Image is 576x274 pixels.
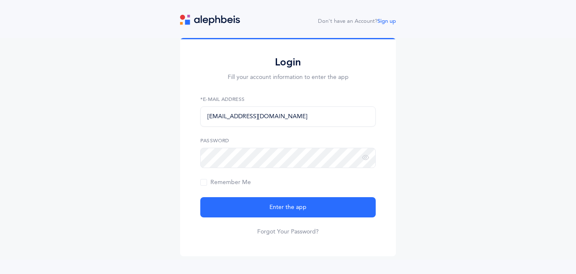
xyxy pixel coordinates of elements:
a: Sign up [377,18,396,24]
img: logo.svg [180,15,240,25]
a: Forgot Your Password? [257,228,319,236]
h2: Login [200,56,376,69]
div: Don't have an Account? [318,17,396,26]
button: Enter the app [200,197,376,217]
label: *E-Mail Address [200,95,376,103]
span: Remember Me [200,179,251,186]
span: Enter the app [269,203,307,212]
p: Fill your account information to enter the app [200,73,376,82]
label: Password [200,137,376,144]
